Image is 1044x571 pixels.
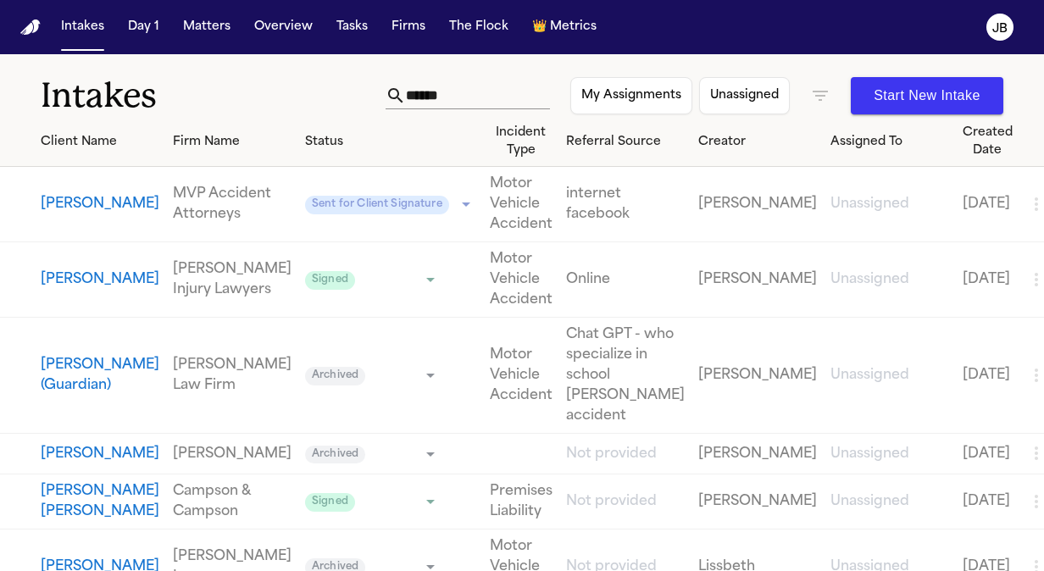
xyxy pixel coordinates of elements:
button: View details for David Holden [41,194,159,214]
a: View details for David Joseph King [963,491,1013,512]
a: View details for David Watson [830,444,949,464]
button: Overview [247,12,319,42]
a: Home [20,19,41,36]
button: Unassigned [699,77,790,114]
a: View details for David Holden [963,194,1013,214]
div: Referral Source [566,133,685,151]
a: View details for David Whatley [830,269,949,290]
button: Day 1 [121,12,166,42]
button: The Flock [442,12,515,42]
a: View details for David Joseph King [173,481,292,522]
span: Unassigned [830,273,909,286]
div: Update intake status [305,192,476,216]
button: View details for David Whatley [41,269,159,290]
div: Assigned To [830,133,949,151]
a: View details for David Watson [698,444,817,464]
button: crownMetrics [525,12,603,42]
a: View details for David Holden [173,184,292,225]
span: Sent for Client Signature [305,196,449,214]
a: View details for David Randolph (Guardian) [698,365,817,385]
button: Matters [176,12,237,42]
a: View details for David Randolph (Guardian) [963,365,1013,385]
a: View details for David Randolph (Guardian) [490,345,553,406]
a: View details for David Joseph King [830,491,949,512]
div: Update intake status [305,442,441,466]
a: View details for David Randolph (Guardian) [566,324,685,426]
a: View details for David Holden [566,184,685,225]
div: Created Date [963,124,1013,159]
a: View details for David Watson [566,444,685,464]
a: View details for David Whatley [566,269,685,290]
a: View details for David Whatley [698,269,817,290]
span: Archived [305,367,365,385]
img: Finch Logo [20,19,41,36]
span: Not provided [566,495,657,508]
a: View details for David Whatley [963,269,1013,290]
a: View details for David Holden [490,174,553,235]
span: Archived [305,446,365,464]
a: View details for David Watson [963,444,1013,464]
a: View details for David Joseph King [566,491,685,512]
div: Update intake status [305,268,441,291]
a: View details for David Joseph King [698,491,817,512]
span: Signed [305,271,355,290]
a: View details for David Whatley [173,259,292,300]
div: Client Name [41,133,159,151]
button: Start New Intake [851,77,1003,114]
span: Unassigned [830,447,909,461]
span: Unassigned [830,197,909,211]
a: View details for David Whatley [490,249,553,310]
button: Tasks [330,12,375,42]
button: Firms [385,12,432,42]
button: Intakes [54,12,111,42]
a: View details for David Holden [830,194,949,214]
div: Update intake status [305,363,441,387]
button: View details for David Joseph King [41,481,159,522]
span: Unassigned [830,495,909,508]
div: Creator [698,133,817,151]
a: View details for David Watson [173,444,292,464]
a: View details for David Joseph King [490,481,553,522]
div: Firm Name [173,133,292,151]
span: Not provided [566,447,657,461]
div: Incident Type [490,124,553,159]
button: View details for David Watson [41,444,159,464]
a: View details for David Holden [698,194,817,214]
button: View details for David Randolph (Guardian) [41,355,159,396]
div: Status [305,133,476,151]
a: View details for David Randolph (Guardian) [173,355,292,396]
h1: Intakes [41,75,386,117]
button: My Assignments [570,77,692,114]
span: Signed [305,493,355,512]
div: Update intake status [305,490,441,513]
a: View details for David Randolph (Guardian) [830,365,949,385]
span: Unassigned [830,369,909,382]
